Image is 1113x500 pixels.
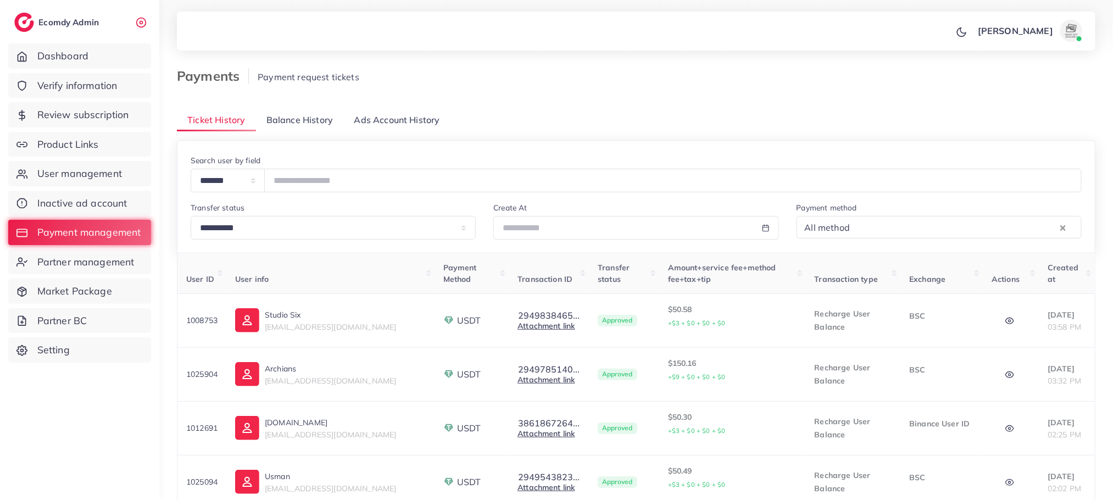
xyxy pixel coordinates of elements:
[265,322,396,332] span: [EMAIL_ADDRESS][DOMAIN_NAME]
[815,361,892,387] p: Recharge User Balance
[909,274,945,284] span: Exchange
[457,368,481,381] span: USDT
[265,308,396,321] p: Studio Six
[37,79,118,93] span: Verify information
[265,362,396,375] p: Archians
[265,430,396,440] span: [EMAIL_ADDRESS][DOMAIN_NAME]
[186,314,218,327] p: 1008753
[517,418,580,428] button: 3861867264...
[978,24,1053,37] p: [PERSON_NAME]
[8,220,151,245] a: Payment management
[797,216,1082,238] div: Search for option
[265,416,396,429] p: [DOMAIN_NAME]
[1048,308,1086,321] p: [DATE]
[443,315,454,326] img: payment
[815,415,892,441] p: Recharge User Balance
[517,429,575,438] a: Attachment link
[177,68,249,84] h3: Payments
[992,274,1020,284] span: Actions
[37,284,112,298] span: Market Package
[186,274,214,284] span: User ID
[598,476,637,488] span: Approved
[1048,376,1081,386] span: 03:32 PM
[517,364,580,374] button: 2949785140...
[1060,221,1066,234] button: Clear Selected
[668,319,726,327] small: +$3 + $0 + $0 + $0
[37,314,87,328] span: Partner BC
[517,321,575,331] a: Attachment link
[186,368,218,381] p: 1025904
[235,416,259,440] img: ic-user-info.36bf1079.svg
[797,202,857,213] label: Payment method
[8,279,151,304] a: Market Package
[8,191,151,216] a: Inactive ad account
[1048,430,1081,440] span: 02:25 PM
[668,373,726,381] small: +$9 + $0 + $0 + $0
[457,476,481,488] span: USDT
[517,375,575,385] a: Attachment link
[191,155,260,166] label: Search user by field
[235,308,259,332] img: ic-user-info.36bf1079.svg
[14,13,34,32] img: logo
[37,255,135,269] span: Partner management
[803,219,853,236] span: All method
[37,137,99,152] span: Product Links
[668,410,797,437] p: $50.30
[235,362,259,386] img: ic-user-info.36bf1079.svg
[187,114,245,126] span: Ticket History
[265,484,396,493] span: [EMAIL_ADDRESS][DOMAIN_NAME]
[8,73,151,98] a: Verify information
[38,17,102,27] h2: Ecomdy Admin
[266,114,333,126] span: Balance History
[457,422,481,435] span: USDT
[191,202,244,213] label: Transfer status
[265,376,396,386] span: [EMAIL_ADDRESS][DOMAIN_NAME]
[8,102,151,127] a: Review subscription
[668,303,797,330] p: $50.58
[258,71,359,82] span: Payment request tickets
[14,13,102,32] a: logoEcomdy Admin
[1060,20,1082,42] img: avatar
[8,43,151,69] a: Dashboard
[457,314,481,327] span: USDT
[815,274,878,284] span: Transaction type
[668,357,797,384] p: $150.16
[186,421,218,435] p: 1012691
[909,471,974,484] p: BSC
[1048,322,1081,332] span: 03:58 PM
[8,308,151,334] a: Partner BC
[443,263,477,284] span: Payment Method
[517,274,572,284] span: Transaction ID
[8,337,151,363] a: Setting
[668,427,726,435] small: +$3 + $0 + $0 + $0
[815,307,892,334] p: Recharge User Balance
[598,263,630,284] span: Transfer status
[517,472,580,482] button: 2949543823...
[8,249,151,275] a: Partner management
[443,476,454,487] img: payment
[909,309,974,323] p: BSC
[853,219,1058,236] input: Search for option
[1048,484,1081,493] span: 02:02 PM
[1048,470,1086,483] p: [DATE]
[265,470,396,483] p: Usman
[815,469,892,495] p: Recharge User Balance
[37,343,70,357] span: Setting
[443,423,454,434] img: payment
[909,363,974,376] p: BSC
[1048,416,1086,429] p: [DATE]
[37,196,127,210] span: Inactive ad account
[972,20,1087,42] a: [PERSON_NAME]avatar
[1048,362,1086,375] p: [DATE]
[668,464,797,491] p: $50.49
[235,470,259,494] img: ic-user-info.36bf1079.svg
[37,49,88,63] span: Dashboard
[668,481,726,488] small: +$3 + $0 + $0 + $0
[354,114,440,126] span: Ads Account History
[598,369,637,381] span: Approved
[37,166,122,181] span: User management
[8,132,151,157] a: Product Links
[598,315,637,327] span: Approved
[1048,263,1078,284] span: Created at
[443,369,454,380] img: payment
